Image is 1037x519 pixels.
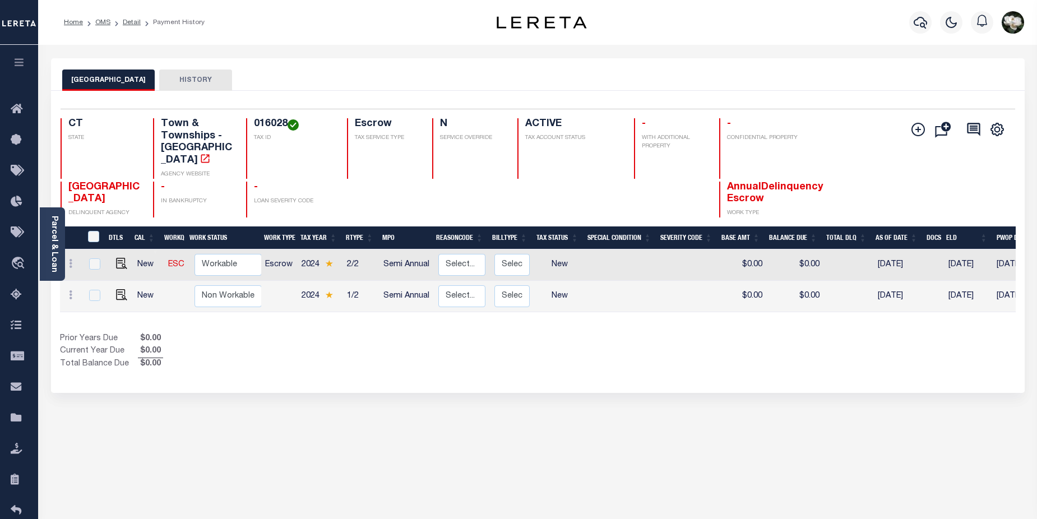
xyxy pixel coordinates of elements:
[765,226,822,249] th: Balance Due: activate to sort column ascending
[50,216,58,272] a: Parcel & Loan
[161,170,233,179] p: AGENCY WEBSITE
[532,226,583,249] th: Tax Status: activate to sort column ascending
[379,281,434,312] td: Semi Annual
[260,226,296,249] th: Work Type
[60,345,138,358] td: Current Year Due
[68,182,140,205] span: [GEOGRAPHIC_DATA]
[583,226,656,249] th: Special Condition: activate to sort column ascending
[159,69,232,91] button: HISTORY
[81,226,104,249] th: &nbsp;
[297,281,342,312] td: 2024
[497,16,586,29] img: logo-dark.svg
[138,333,163,345] span: $0.00
[161,197,233,206] p: IN BANKRUPTCY
[432,226,488,249] th: ReasonCode: activate to sort column ascending
[822,226,871,249] th: Total DLQ: activate to sort column ascending
[342,281,379,312] td: 1/2
[767,281,824,312] td: $0.00
[62,69,155,91] button: [GEOGRAPHIC_DATA]
[168,261,184,268] a: ESC
[942,226,992,249] th: ELD: activate to sort column ascending
[342,249,379,281] td: 2/2
[161,118,233,166] h4: Town & Townships - [GEOGRAPHIC_DATA]
[95,19,110,26] a: OMS
[525,118,621,131] h4: ACTIVE
[727,209,799,217] p: WORK TYPE
[378,226,432,249] th: MPO
[254,182,258,192] span: -
[944,281,992,312] td: [DATE]
[161,182,165,192] span: -
[325,260,333,267] img: Star.svg
[944,249,992,281] td: [DATE]
[141,17,205,27] li: Payment History
[130,226,160,249] th: CAL: activate to sort column ascending
[60,226,81,249] th: &nbsp;&nbsp;&nbsp;&nbsp;&nbsp;&nbsp;&nbsp;&nbsp;&nbsp;&nbsp;
[261,249,297,281] td: Escrow
[64,19,83,26] a: Home
[767,249,824,281] td: $0.00
[642,119,646,129] span: -
[534,281,585,312] td: New
[719,281,767,312] td: $0.00
[488,226,532,249] th: BillType: activate to sort column ascending
[727,182,823,205] span: AnnualDelinquency Escrow
[254,134,334,142] p: TAX ID
[68,118,140,131] h4: CT
[138,345,163,358] span: $0.00
[133,249,164,281] td: New
[68,134,140,142] p: STATE
[440,134,504,142] p: SERVICE OVERRIDE
[325,291,333,299] img: Star.svg
[355,118,419,131] h4: Escrow
[104,226,130,249] th: DTLS
[525,134,621,142] p: TAX ACCOUNT STATUS
[355,134,419,142] p: TAX SERVICE TYPE
[379,249,434,281] td: Semi Annual
[138,358,163,370] span: $0.00
[185,226,261,249] th: Work Status
[656,226,717,249] th: Severity Code: activate to sort column ascending
[60,358,138,370] td: Total Balance Due
[254,118,334,131] h4: 016028
[133,281,164,312] td: New
[727,134,799,142] p: CONFIDENTIAL PROPERTY
[296,226,341,249] th: Tax Year: activate to sort column ascending
[440,118,504,131] h4: N
[254,197,334,206] p: LOAN SEVERITY CODE
[871,226,922,249] th: As of Date: activate to sort column ascending
[123,19,141,26] a: Detail
[160,226,185,249] th: WorkQ
[717,226,765,249] th: Base Amt: activate to sort column ascending
[727,119,731,129] span: -
[642,134,706,151] p: WITH ADDITIONAL PROPERTY
[922,226,942,249] th: Docs
[60,333,138,345] td: Prior Years Due
[873,281,924,312] td: [DATE]
[341,226,378,249] th: RType: activate to sort column ascending
[873,249,924,281] td: [DATE]
[68,209,140,217] p: DELINQUENT AGENCY
[534,249,585,281] td: New
[719,249,767,281] td: $0.00
[297,249,342,281] td: 2024
[11,257,29,271] i: travel_explore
